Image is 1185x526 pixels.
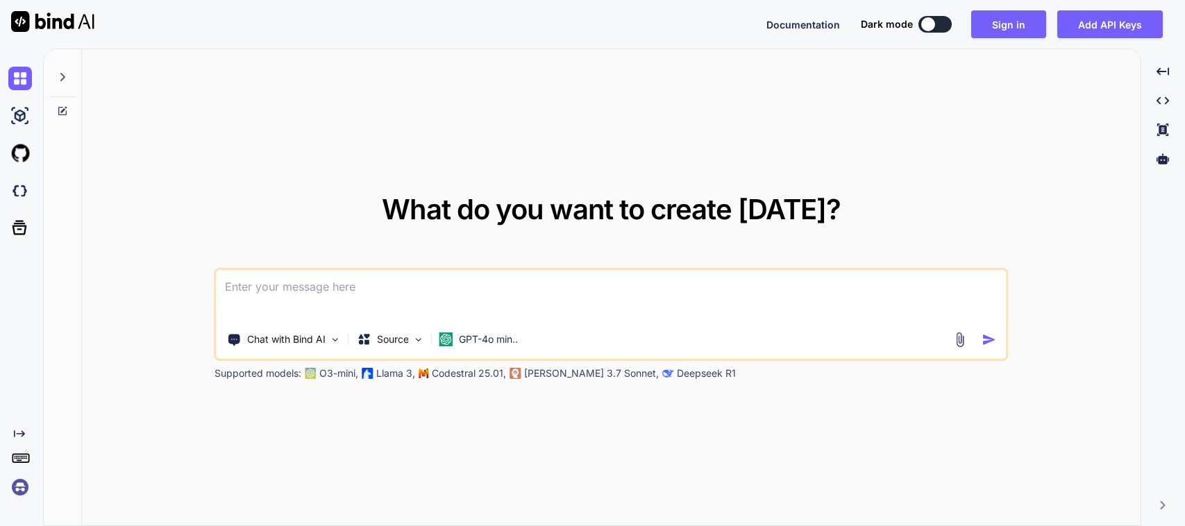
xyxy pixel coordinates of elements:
[861,17,913,31] span: Dark mode
[432,366,506,380] p: Codestral 25.01,
[8,475,32,499] img: signin
[459,332,518,346] p: GPT-4o min..
[8,142,32,165] img: githubLight
[419,368,429,378] img: Mistral-AI
[510,368,521,379] img: claude
[8,67,32,90] img: chat
[1057,10,1163,38] button: Add API Keys
[971,10,1046,38] button: Sign in
[377,332,409,346] p: Source
[766,19,840,31] span: Documentation
[413,334,425,346] img: Pick Models
[952,332,968,348] img: attachment
[247,332,326,346] p: Chat with Bind AI
[439,332,453,346] img: GPT-4o mini
[982,332,996,347] img: icon
[766,17,840,32] button: Documentation
[305,368,317,379] img: GPT-4
[215,366,301,380] p: Supported models:
[663,368,674,379] img: claude
[8,179,32,203] img: darkCloudIdeIcon
[677,366,736,380] p: Deepseek R1
[382,192,841,226] span: What do you want to create [DATE]?
[8,104,32,128] img: ai-studio
[524,366,659,380] p: [PERSON_NAME] 3.7 Sonnet,
[362,368,373,379] img: Llama2
[319,366,358,380] p: O3-mini,
[376,366,415,380] p: Llama 3,
[11,11,94,32] img: Bind AI
[330,334,342,346] img: Pick Tools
